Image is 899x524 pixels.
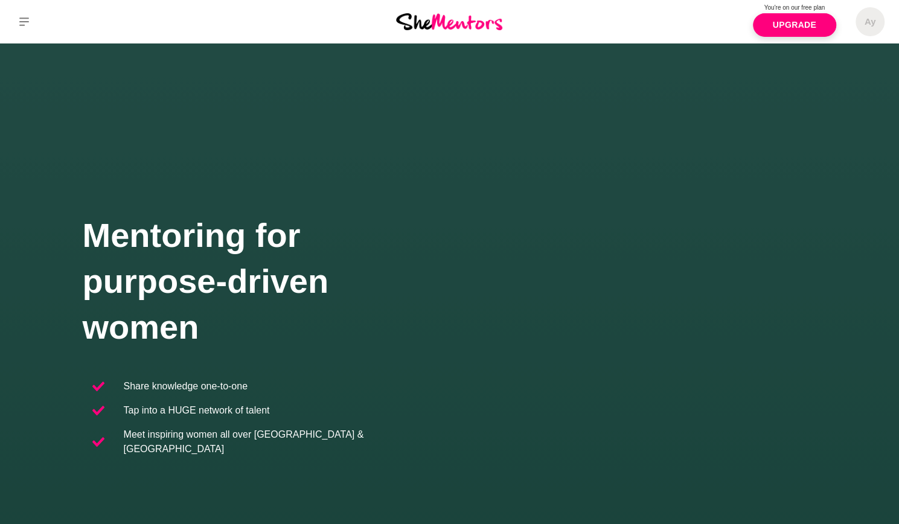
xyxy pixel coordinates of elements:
[865,16,876,28] h5: Ay
[396,13,502,30] img: She Mentors Logo
[856,7,885,36] a: Ay
[753,3,836,12] p: You're on our free plan
[83,212,450,350] h1: Mentoring for purpose-driven women
[124,403,270,418] p: Tap into a HUGE network of talent
[124,379,248,394] p: Share knowledge one-to-one
[124,427,440,456] p: Meet inspiring women all over [GEOGRAPHIC_DATA] & [GEOGRAPHIC_DATA]
[753,13,836,37] a: Upgrade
